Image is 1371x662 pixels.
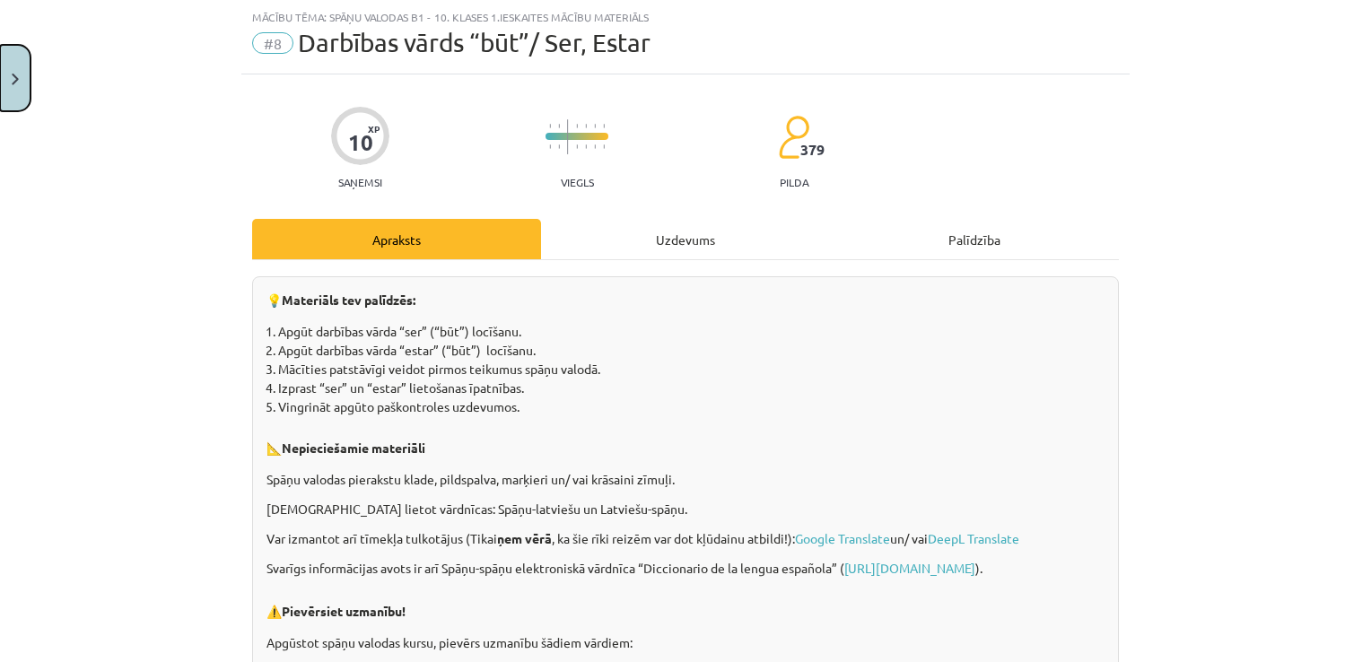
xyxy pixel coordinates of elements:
img: icon-short-line-57e1e144782c952c97e751825c79c345078a6d821885a25fce030b3d8c18986b.svg [558,124,560,128]
img: icon-short-line-57e1e144782c952c97e751825c79c345078a6d821885a25fce030b3d8c18986b.svg [576,124,578,128]
span: 379 [800,142,825,158]
p: Var izmantot arī tīmekļa tulkotājus (Tikai , ka šie rīki reizēm var dot kļūdainu atbildi!): un/ vai [266,529,1105,548]
img: icon-short-line-57e1e144782c952c97e751825c79c345078a6d821885a25fce030b3d8c18986b.svg [594,144,596,149]
b: ņem vērā [497,530,552,546]
div: Uzdevums [541,219,830,259]
img: icon-short-line-57e1e144782c952c97e751825c79c345078a6d821885a25fce030b3d8c18986b.svg [585,124,587,128]
a: DeepL Translate [928,530,1019,546]
p: Spāņu valodas pierakstu klade, pildspalva, marķieri un/ vai krāsaini zīmuļi. [266,470,1105,489]
li: Izprast “ser” un “estar” lietošanas īpatnības. [278,379,1105,397]
strong: Pievērsiet uzmanību! [282,603,406,619]
b: Nepieciešamie materiāli [282,440,425,456]
li: Apgūt darbības vārda “ser” (“būt”) locīšanu. [278,322,1105,341]
a: [URL][DOMAIN_NAME] [844,560,975,576]
img: icon-short-line-57e1e144782c952c97e751825c79c345078a6d821885a25fce030b3d8c18986b.svg [594,124,596,128]
strong: Materiāls tev palīdzēs: [282,292,415,308]
p: Viegls [561,176,594,188]
span: #8 [252,32,293,54]
li: Vingrināt apgūto paškontroles uzdevumos. [278,397,1105,416]
li: Apgūt darbības vārda “estar” (“būt”) locīšanu. [278,341,1105,360]
p: Saņemsi [331,176,389,188]
a: Google Translate [795,530,890,546]
p: ⚠️ [266,588,1105,623]
img: icon-short-line-57e1e144782c952c97e751825c79c345078a6d821885a25fce030b3d8c18986b.svg [603,124,605,128]
div: Apraksts [252,219,541,259]
p: Svarīgs informācijas avots ir arī Spāņu-spāņu elektroniskā vārdnīca “Diccionario de la lengua esp... [266,559,1105,578]
img: icon-short-line-57e1e144782c952c97e751825c79c345078a6d821885a25fce030b3d8c18986b.svg [549,144,551,149]
li: Mācīties patstāvīgi veidot pirmos teikumus spāņu valodā. [278,360,1105,379]
p: 💡 [266,291,1105,311]
img: icon-short-line-57e1e144782c952c97e751825c79c345078a6d821885a25fce030b3d8c18986b.svg [603,144,605,149]
div: 10 [348,130,373,155]
span: XP [368,124,380,134]
img: icon-close-lesson-0947bae3869378f0d4975bcd49f059093ad1ed9edebbc8119c70593378902aed.svg [12,74,19,85]
p: 📐 [266,425,1105,459]
img: icon-short-line-57e1e144782c952c97e751825c79c345078a6d821885a25fce030b3d8c18986b.svg [576,144,578,149]
span: Darbības vārds “būt”/ Ser, Estar [298,28,651,57]
p: Apgūstot spāņu valodas kursu, pievērs uzmanību šādiem vārdiem: [266,633,1105,652]
div: Palīdzība [830,219,1119,259]
img: students-c634bb4e5e11cddfef0936a35e636f08e4e9abd3cc4e673bd6f9a4125e45ecb1.svg [778,115,809,160]
p: pilda [780,176,808,188]
p: [DEMOGRAPHIC_DATA] lietot vārdnīcas: Spāņu-latviešu un Latviešu-spāņu. [266,500,1105,518]
img: icon-long-line-d9ea69661e0d244f92f715978eff75569469978d946b2353a9bb055b3ed8787d.svg [567,119,569,154]
div: Mācību tēma: Spāņu valodas b1 - 10. klases 1.ieskaites mācību materiāls [252,11,1119,23]
img: icon-short-line-57e1e144782c952c97e751825c79c345078a6d821885a25fce030b3d8c18986b.svg [558,144,560,149]
img: icon-short-line-57e1e144782c952c97e751825c79c345078a6d821885a25fce030b3d8c18986b.svg [549,124,551,128]
img: icon-short-line-57e1e144782c952c97e751825c79c345078a6d821885a25fce030b3d8c18986b.svg [585,144,587,149]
